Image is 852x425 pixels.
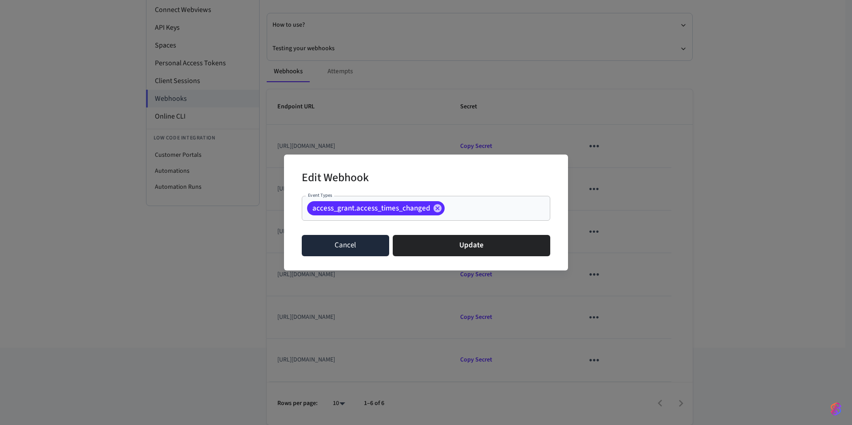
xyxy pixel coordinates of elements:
button: Update [393,235,550,256]
img: SeamLogoGradient.69752ec5.svg [831,402,841,416]
div: access_grant.access_times_changed [307,201,445,215]
button: Cancel [302,235,389,256]
span: access_grant.access_times_changed [307,204,435,213]
label: Event Types [308,192,332,199]
h2: Edit Webhook [302,165,369,192]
